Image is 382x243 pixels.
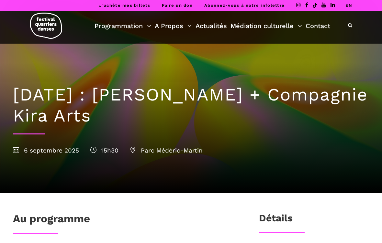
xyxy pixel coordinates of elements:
[306,20,330,31] a: Contact
[155,20,192,31] a: A Propos
[13,147,79,154] span: 6 septembre 2025
[99,3,150,8] a: J’achète mes billets
[196,20,227,31] a: Actualités
[345,3,352,8] a: EN
[204,3,285,8] a: Abonnez-vous à notre infolettre
[13,212,90,228] h1: Au programme
[130,147,203,154] span: Parc Médéric-Martin
[230,20,302,31] a: Médiation culturelle
[259,212,293,228] h3: Détails
[90,147,118,154] span: 15h30
[13,84,369,126] h1: [DATE] : [PERSON_NAME] + Compagnie Kira Arts
[162,3,193,8] a: Faire un don
[30,13,62,39] img: logo-fqd-med
[95,20,151,31] a: Programmation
